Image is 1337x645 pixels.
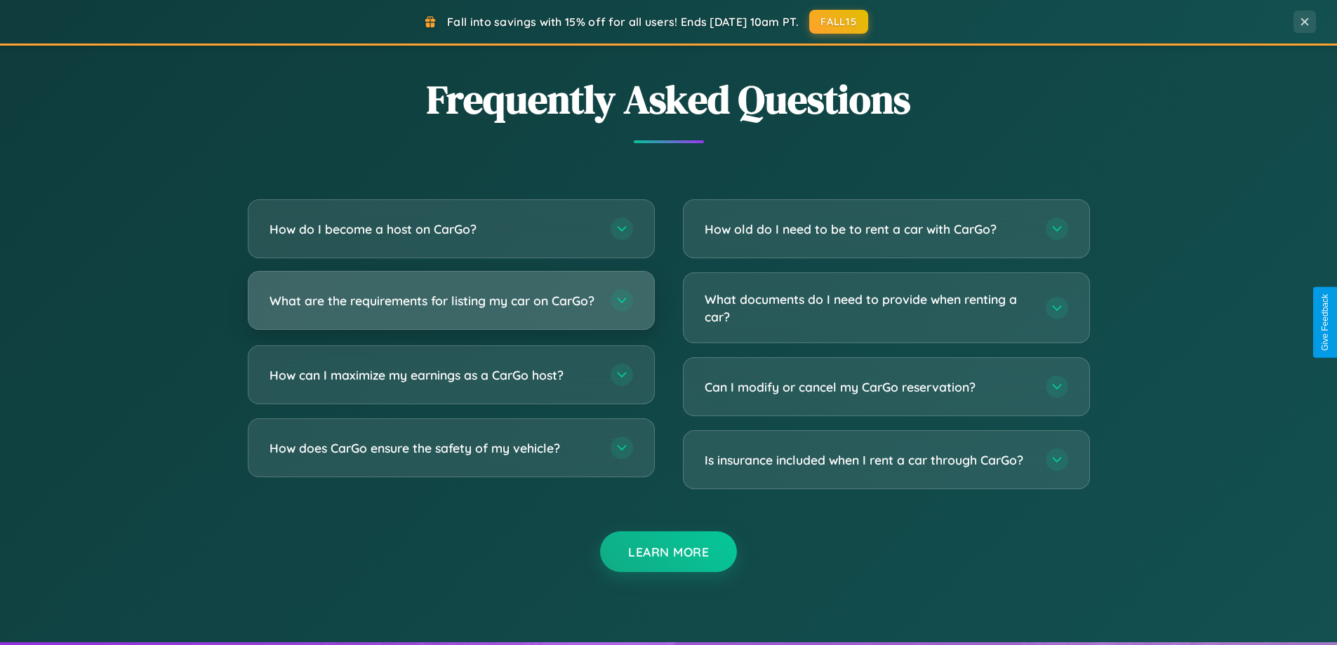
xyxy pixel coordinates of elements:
[270,439,597,457] h3: How does CarGo ensure the safety of my vehicle?
[270,292,597,310] h3: What are the requirements for listing my car on CarGo?
[705,451,1032,469] h3: Is insurance included when I rent a car through CarGo?
[1320,294,1330,351] div: Give Feedback
[809,10,868,34] button: FALL15
[600,531,737,572] button: Learn More
[705,220,1032,238] h3: How old do I need to be to rent a car with CarGo?
[270,220,597,238] h3: How do I become a host on CarGo?
[705,291,1032,325] h3: What documents do I need to provide when renting a car?
[705,378,1032,396] h3: Can I modify or cancel my CarGo reservation?
[447,15,799,29] span: Fall into savings with 15% off for all users! Ends [DATE] 10am PT.
[248,72,1090,126] h2: Frequently Asked Questions
[270,366,597,384] h3: How can I maximize my earnings as a CarGo host?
